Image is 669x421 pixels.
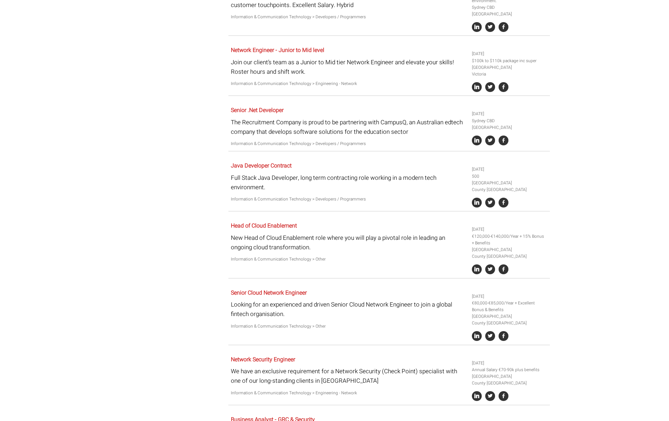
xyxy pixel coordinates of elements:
a: Head of Cloud Enablement [231,222,297,230]
p: Information & Communication Technology > Engineering - Network [231,390,467,396]
p: Looking for an experienced and driven Senior Cloud Network Engineer to join a global fintech orga... [231,300,467,319]
a: Java Developer Contract [231,162,292,170]
li: Sydney CBD [GEOGRAPHIC_DATA] [472,118,547,131]
li: Sydney CBD [GEOGRAPHIC_DATA] [472,4,547,18]
a: Senior Cloud Network Engineer [231,289,307,297]
li: [DATE] [472,226,547,233]
p: Information & Communication Technology > Engineering - Network [231,80,467,87]
li: [GEOGRAPHIC_DATA] County [GEOGRAPHIC_DATA] [472,246,547,260]
p: We have an exclusive requirement for a Network Security (Check Point) specialist with one of our ... [231,367,467,386]
a: Network Security Engineer [231,355,295,364]
li: [DATE] [472,166,547,173]
li: €120,000-€140,000/Year + 15% Bonus + Benefits [472,233,547,246]
p: Information & Communication Technology > Other [231,323,467,330]
li: [DATE] [472,360,547,367]
li: [GEOGRAPHIC_DATA] County [GEOGRAPHIC_DATA] [472,373,547,387]
li: [GEOGRAPHIC_DATA] County [GEOGRAPHIC_DATA] [472,180,547,193]
p: Join our client’s team as a Junior to Mid tier Network Engineer and elevate your skills! Roster h... [231,58,467,77]
a: Network Engineer - Junior to Mid level [231,46,324,54]
p: The Recruitment Company is proud to be partnering with CampusQ, an Australian edtech company that... [231,118,467,137]
p: Information & Communication Technology > Developers / Programmers [231,196,467,203]
li: 500 [472,173,547,180]
p: New Head of Cloud Enablement role where you will play a pivotal role in leading an ongoing cloud ... [231,233,467,252]
li: $100k to $110k package inc super [472,58,547,64]
li: €80,000-€85,000/Year + Excellent Bonus & Benefits [472,300,547,313]
p: Information & Communication Technology > Developers / Programmers [231,14,467,20]
li: [GEOGRAPHIC_DATA] Victoria [472,64,547,78]
p: Information & Communication Technology > Other [231,256,467,263]
li: [GEOGRAPHIC_DATA] County [GEOGRAPHIC_DATA] [472,313,547,327]
p: Full Stack Java Developer, long term contracting role working in a modern tech environment. [231,173,467,192]
li: [DATE] [472,111,547,117]
p: Information & Communication Technology > Developers / Programmers [231,140,467,147]
li: Annual Salary €70-90k plus benefits [472,367,547,373]
li: [DATE] [472,51,547,57]
li: [DATE] [472,293,547,300]
a: Senior .Net Developer [231,106,284,114]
